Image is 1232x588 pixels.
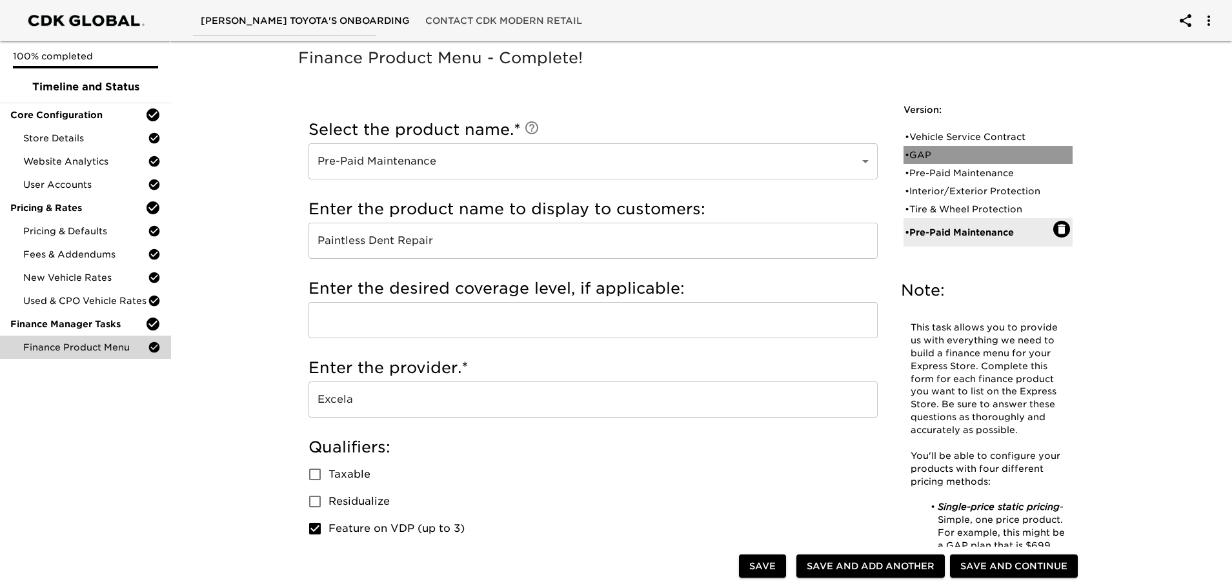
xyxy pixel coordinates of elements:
p: You'll be able to configure your products with four different pricing methods: [911,450,1065,489]
div: • Pre-Paid Maintenance [905,226,1053,239]
span: Fees & Addendums [23,248,148,261]
h5: Finance Product Menu - Complete! [298,48,1093,68]
h5: Select the product name. [308,119,878,140]
div: • Pre-Paid Maintenance [905,167,1053,179]
span: Store Details [23,132,148,145]
span: Finance Product Menu [23,341,148,354]
div: • Vehicle Service Contract [905,130,1053,143]
div: •GAP [904,146,1073,164]
h6: Version: [904,103,1073,117]
span: Save [749,558,776,574]
div: Pre-Paid Maintenance [308,143,878,179]
span: Finance Manager Tasks [10,318,145,330]
h5: Note: [901,280,1075,301]
span: Save and Continue [960,558,1067,574]
div: • Tire & Wheel Protection [905,203,1053,216]
button: Delete: Pre-Paid Maintenance [1053,221,1070,238]
span: Timeline and Status [10,79,161,95]
span: Pricing & Rates [10,201,145,214]
div: • GAP [905,148,1053,161]
p: 100% completed [13,50,158,63]
span: Contact CDK Modern Retail [425,13,582,29]
div: •Tire & Wheel Protection [904,200,1073,218]
span: Pricing & Defaults [23,225,148,238]
div: • Interior/Exterior Protection [905,185,1053,198]
em: Single-price static pricing [938,502,1060,512]
span: User Accounts [23,178,148,191]
span: Taxable [328,467,370,482]
div: •Vehicle Service Contract [904,128,1073,146]
span: Website Analytics [23,155,148,168]
span: Residualize [328,494,390,509]
p: This task allows you to provide us with everything we need to build a finance menu for your Expre... [911,321,1065,437]
span: Core Configuration [10,108,145,121]
button: account of current user [1193,5,1224,36]
span: Feature on VDP (up to 3) [328,521,465,536]
li: - Simple, one price product. For example, this might be a GAP plan that is $699 for every vehicle... [924,501,1065,578]
span: Save and Add Another [807,558,934,574]
button: Save and Continue [950,554,1078,578]
span: [PERSON_NAME] Toyota's Onboarding [201,13,410,29]
h5: Qualifiers: [308,437,878,458]
h5: Enter the product name to display to customers: [308,199,878,219]
button: Save [739,554,786,578]
div: •Interior/Exterior Protection [904,182,1073,200]
button: Save and Add Another [796,554,945,578]
h5: Enter the desired coverage level, if applicable: [308,278,878,299]
span: New Vehicle Rates [23,271,148,284]
span: Used & CPO Vehicle Rates [23,294,148,307]
h5: Enter the provider. [308,358,878,378]
div: •Pre-Paid Maintenance [904,218,1073,247]
div: •Pre-Paid Maintenance [904,164,1073,182]
button: account of current user [1170,5,1201,36]
input: Example: SafeGuard, EasyCare, JM&A [308,381,878,418]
